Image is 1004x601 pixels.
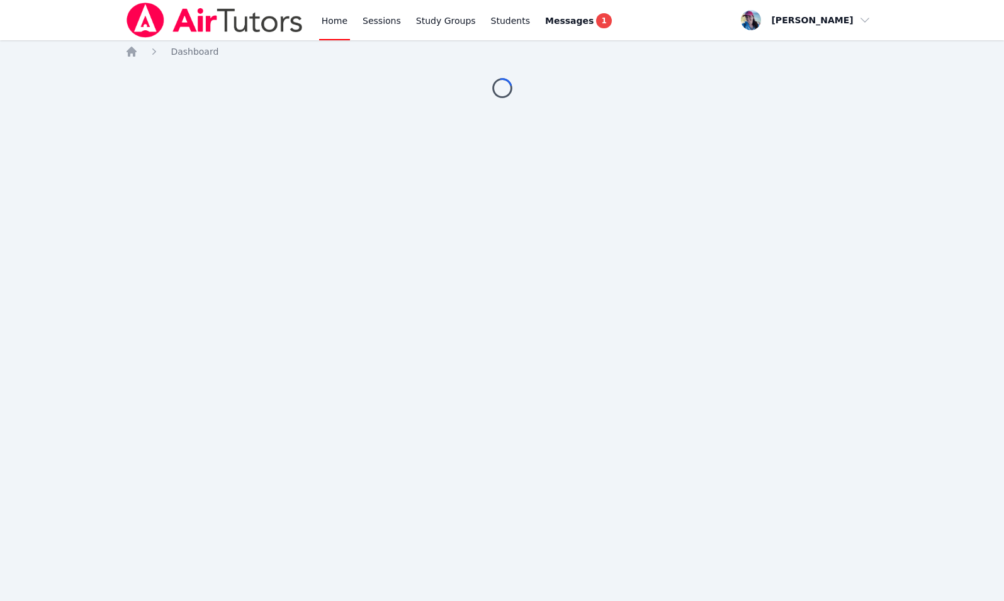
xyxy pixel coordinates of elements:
[125,3,303,38] img: Air Tutors
[125,45,878,58] nav: Breadcrumb
[171,47,218,57] span: Dashboard
[171,45,218,58] a: Dashboard
[596,13,611,28] span: 1
[545,14,594,27] span: Messages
